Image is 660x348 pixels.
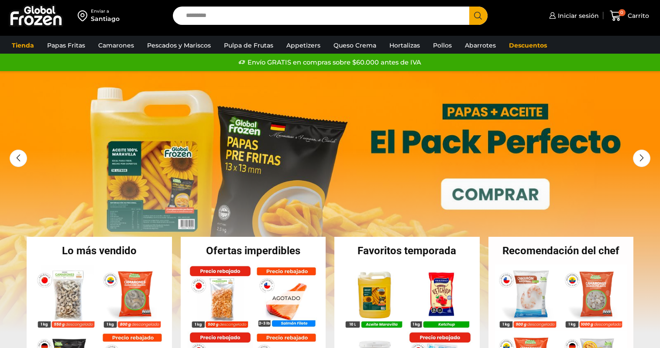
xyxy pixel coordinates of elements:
div: Santiago [91,14,120,23]
a: Hortalizas [385,37,424,54]
button: Search button [469,7,488,25]
a: Pollos [429,37,456,54]
span: Carrito [626,11,649,20]
h2: Favoritos temporada [334,246,480,256]
a: 0 Carrito [608,6,651,26]
a: Papas Fritas [43,37,89,54]
a: Queso Crema [329,37,381,54]
a: Appetizers [282,37,325,54]
p: Agotado [266,291,306,304]
a: Pulpa de Frutas [220,37,278,54]
div: Enviar a [91,8,120,14]
a: Camarones [94,37,138,54]
div: Next slide [633,150,650,167]
h2: Ofertas imperdibles [181,246,326,256]
h2: Lo más vendido [27,246,172,256]
img: address-field-icon.svg [78,8,91,23]
a: Pescados y Mariscos [143,37,215,54]
a: Descuentos [505,37,551,54]
a: Tienda [7,37,38,54]
div: Previous slide [10,150,27,167]
span: Iniciar sesión [556,11,599,20]
span: 0 [619,9,626,16]
a: Abarrotes [461,37,500,54]
a: Iniciar sesión [547,7,599,24]
h2: Recomendación del chef [488,246,634,256]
